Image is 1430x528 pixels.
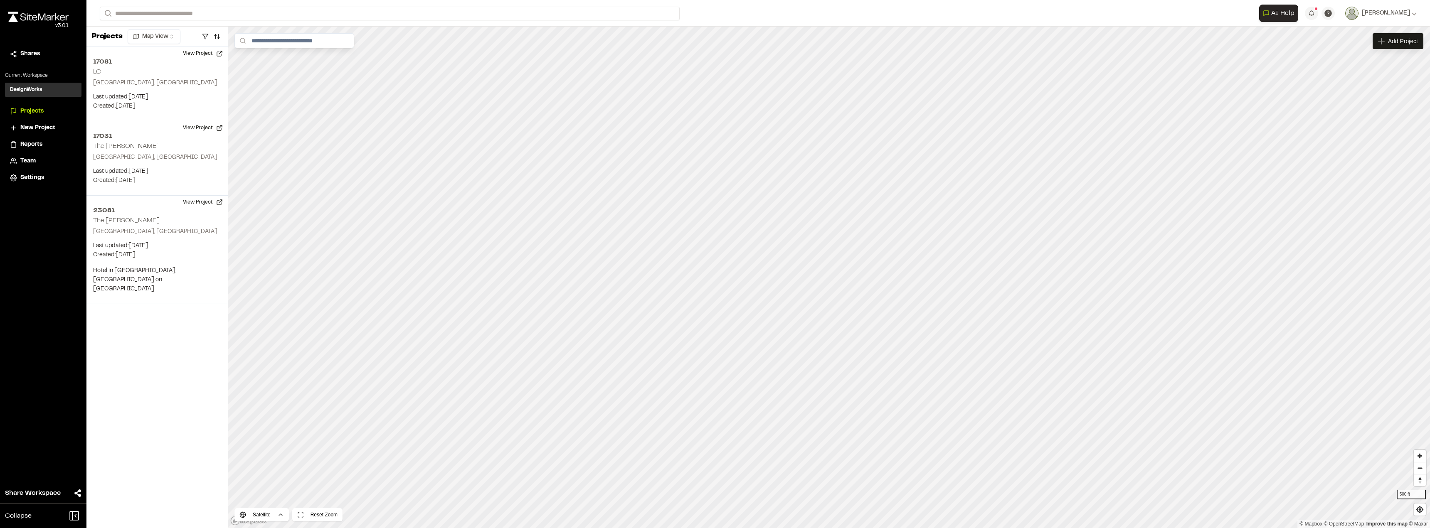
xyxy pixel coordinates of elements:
[178,47,228,60] button: View Project
[20,140,42,149] span: Reports
[93,206,221,216] h2: 23081
[1414,503,1426,516] button: Find my location
[93,167,221,176] p: Last updated: [DATE]
[10,86,42,93] h3: DesignWorks
[93,241,221,250] p: Last updated: [DATE]
[1397,490,1426,499] div: 500 ft
[178,196,228,209] button: View Project
[8,22,69,29] div: Oh geez...please don't...
[10,140,76,149] a: Reports
[8,12,69,22] img: rebrand.png
[93,250,221,260] p: Created: [DATE]
[93,227,221,236] p: [GEOGRAPHIC_DATA], [GEOGRAPHIC_DATA]
[100,7,115,20] button: Search
[10,123,76,133] a: New Project
[93,153,221,162] p: [GEOGRAPHIC_DATA], [GEOGRAPHIC_DATA]
[20,157,36,166] span: Team
[93,93,221,102] p: Last updated: [DATE]
[5,72,81,79] p: Current Workspace
[20,173,44,182] span: Settings
[292,508,343,521] button: Reset Zoom
[1345,7,1417,20] button: [PERSON_NAME]
[93,131,221,141] h2: 17031
[1388,37,1418,45] span: Add Project
[1345,7,1358,20] img: User
[1259,5,1302,22] div: Open AI Assistant
[10,157,76,166] a: Team
[1366,521,1408,527] a: Map feedback
[228,27,1430,528] canvas: Map
[93,218,160,223] h2: The [PERSON_NAME]
[93,102,221,111] p: Created: [DATE]
[93,143,160,149] h2: The [PERSON_NAME]
[93,69,101,75] h2: LC
[230,516,267,526] a: Mapbox logo
[20,123,55,133] span: New Project
[10,173,76,182] a: Settings
[93,79,221,88] p: [GEOGRAPHIC_DATA], [GEOGRAPHIC_DATA]
[234,508,289,521] button: Satellite
[1362,9,1410,18] span: [PERSON_NAME]
[1414,474,1426,486] button: Reset bearing to north
[10,107,76,116] a: Projects
[10,49,76,59] a: Shares
[5,511,32,521] span: Collapse
[1414,462,1426,474] button: Zoom out
[93,266,221,294] p: Hotel in [GEOGRAPHIC_DATA], [GEOGRAPHIC_DATA] on [GEOGRAPHIC_DATA]
[93,176,221,185] p: Created: [DATE]
[1299,521,1322,527] a: Mapbox
[20,49,40,59] span: Shares
[5,488,61,498] span: Share Workspace
[178,121,228,135] button: View Project
[1414,450,1426,462] button: Zoom in
[1324,521,1364,527] a: OpenStreetMap
[1414,474,1426,486] span: Reset bearing to north
[93,57,221,67] h2: 17081
[1414,462,1426,474] span: Zoom out
[1259,5,1298,22] button: Open AI Assistant
[91,31,123,42] p: Projects
[20,107,44,116] span: Projects
[1409,521,1428,527] a: Maxar
[1271,8,1294,18] span: AI Help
